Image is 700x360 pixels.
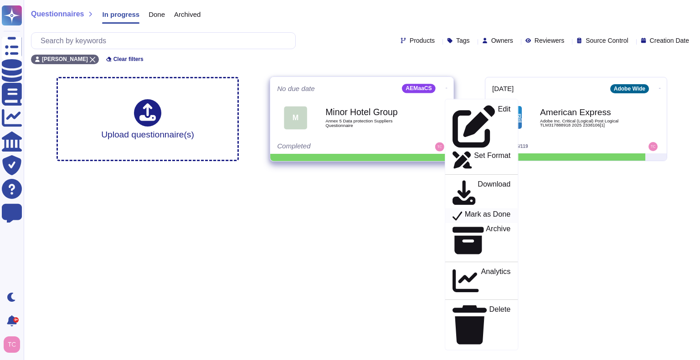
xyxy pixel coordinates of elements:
p: Archive [486,225,510,256]
span: Reviewers [535,37,564,44]
a: Analytics [445,265,518,295]
p: Analytics [481,268,511,294]
a: Set Format [445,150,518,171]
span: Owners [491,37,513,44]
div: AEMaaCS [402,84,435,93]
input: Search by keywords [36,33,295,49]
span: Done [149,11,165,18]
p: Set Format [474,152,510,169]
div: Upload questionnaire(s) [101,99,194,139]
span: Done: 105/119 [499,144,528,149]
p: Mark as Done [465,210,511,221]
b: Minor Hotel Group [325,107,417,116]
span: Creation Date [650,37,689,44]
img: user [4,336,20,353]
span: [PERSON_NAME] [42,56,88,62]
span: [DATE] [492,85,514,92]
div: 9+ [13,317,19,323]
span: Annex 5 Data protection Suppliers Questionnaire [325,119,417,127]
p: Download [478,181,510,207]
img: user [649,142,658,151]
a: Edit [445,103,518,149]
span: Clear filters [113,56,144,62]
div: Adobe Wide [610,84,649,93]
span: Adobe Inc. Critical (Logical) Post Logical TLM317888918 2025 2338106[1] [540,119,631,127]
a: Mark as Done [445,208,518,223]
a: Delete [445,303,518,346]
p: Delete [489,305,511,344]
p: Edit [498,105,510,147]
div: Completed [277,142,390,151]
span: In progress [102,11,139,18]
span: Questionnaires [31,10,84,18]
a: Download [445,178,518,208]
button: user [2,335,26,355]
span: Tags [456,37,470,44]
span: Archived [174,11,201,18]
b: American Express [540,108,631,117]
img: user [435,142,444,151]
span: Source Control [586,37,628,44]
div: M [284,106,307,129]
span: No due date [277,85,315,92]
a: Archive [445,223,518,258]
span: Products [410,37,435,44]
